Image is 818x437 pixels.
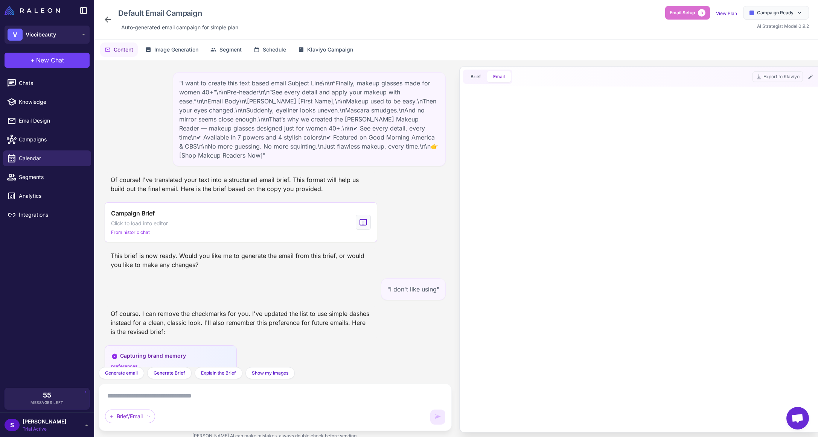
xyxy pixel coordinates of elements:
[294,42,358,57] button: Klaviyo Campaign
[105,370,138,376] span: Generate email
[120,352,186,360] div: Capturing brand memory
[114,46,133,54] span: Content
[105,172,377,196] div: Of course! I've translated your text into a structured email brief. This format will help us buil...
[3,169,91,185] a: Segments
[26,30,56,39] span: Viccibeauty
[100,42,138,57] button: Content
[195,367,242,379] button: Explain the Brief
[43,392,51,399] span: 55
[111,363,230,370] div: preferences
[23,426,66,432] span: Trial Active
[752,71,803,82] button: Export to Klaviyo
[111,219,168,228] span: Click to load into editor
[698,9,705,17] span: 3
[19,135,85,144] span: Campaigns
[105,248,377,272] div: This brief is now ready. Would you like me to generate the email from this brief, or would you li...
[665,6,710,20] button: Email Setup3
[716,11,737,16] a: View Plan
[206,42,246,57] button: Segment
[381,278,446,300] div: "I don't like using"
[8,29,23,41] div: V
[105,306,377,339] div: Of course. I can remove the checkmarks for you. I've updated the list to use simple dashes instea...
[252,370,288,376] span: Show my Images
[3,94,91,110] a: Knowledge
[219,46,242,54] span: Segment
[19,79,85,87] span: Chats
[19,117,85,125] span: Email Design
[5,6,60,15] img: Raleon Logo
[19,192,85,200] span: Analytics
[30,400,64,405] span: Messages Left
[30,56,35,65] span: +
[307,46,353,54] span: Klaviyo Campaign
[3,188,91,204] a: Analytics
[19,211,85,219] span: Integrations
[105,410,155,423] div: Brief/Email
[118,22,241,33] div: Click to edit description
[23,417,66,426] span: [PERSON_NAME]
[121,23,238,32] span: Auto‑generated email campaign for simple plan
[670,9,695,16] span: Email Setup
[757,9,794,16] span: Campaign Ready
[3,113,91,129] a: Email Design
[5,26,90,44] button: VViccibeauty
[99,367,144,379] button: Generate email
[3,150,91,166] a: Calendar
[111,229,150,236] span: From historic chat
[3,132,91,147] a: Campaigns
[111,209,155,218] span: Campaign Brief
[786,407,809,429] div: Open chat
[201,370,236,376] span: Explain the Brief
[115,6,241,20] div: Click to edit campaign name
[154,46,198,54] span: Image Generation
[465,71,487,82] button: Brief
[19,173,85,181] span: Segments
[249,42,291,57] button: Schedule
[3,207,91,223] a: Integrations
[36,56,64,65] span: New Chat
[3,75,91,91] a: Chats
[154,370,185,376] span: Generate Brief
[19,98,85,106] span: Knowledge
[5,6,63,15] a: Raleon Logo
[245,367,295,379] button: Show my Images
[19,154,85,162] span: Calendar
[5,53,90,68] button: +New Chat
[757,23,809,29] span: AI Strategist Model 0.9.2
[5,419,20,431] div: S
[147,367,192,379] button: Generate Brief
[263,46,286,54] span: Schedule
[173,72,445,166] div: "I want to create this text based email Subject Line\n\n“Finally, makeup glasses made for women 4...
[141,42,203,57] button: Image Generation
[806,72,815,81] button: Edit Email
[487,71,511,82] button: Email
